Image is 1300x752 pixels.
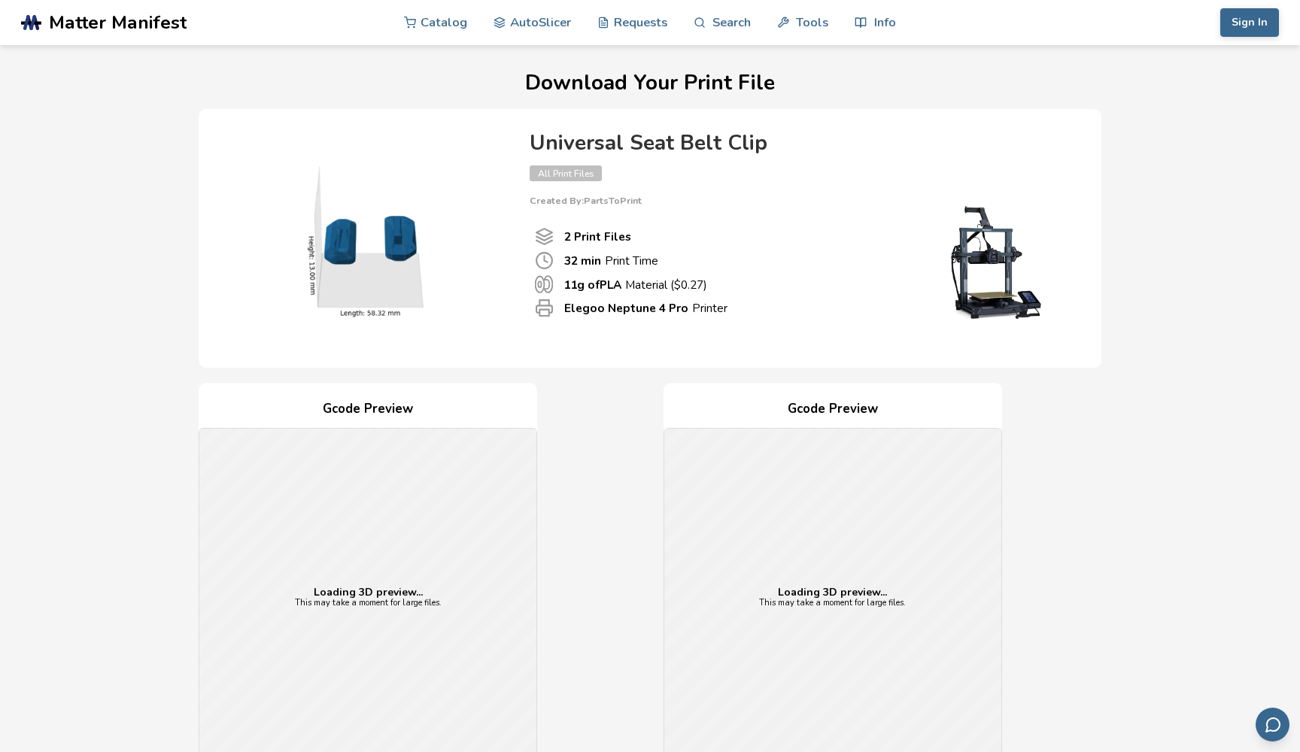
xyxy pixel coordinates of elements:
span: Printer [535,299,554,317]
h4: Gcode Preview [199,398,537,421]
span: Number Of Print files [535,227,554,246]
p: Loading 3D preview... [295,587,442,599]
h1: Download Your Print File [26,71,1274,95]
span: All Print Files [530,165,602,181]
b: 32 min [564,253,601,268]
b: 2 Print Files [564,229,631,244]
p: Loading 3D preview... [759,587,906,599]
h4: Universal Seat Belt Clip [530,132,1071,155]
button: Send feedback via email [1256,708,1289,741]
img: Printer [921,206,1071,319]
button: Sign In [1220,8,1279,37]
span: Matter Manifest [49,12,187,33]
h4: Gcode Preview [664,398,1002,421]
img: Product [214,124,515,350]
p: Created By: PartsToPrint [530,196,1071,206]
b: 11 g of PLA [563,277,621,293]
p: Printer [564,300,727,316]
p: Material ($ 0.27 ) [563,277,707,293]
p: Print Time [564,253,658,268]
p: This may take a moment for large files. [759,599,906,608]
span: Material Used [535,275,553,293]
b: Elegoo Neptune 4 Pro [564,300,688,316]
span: Print Time [535,251,554,270]
p: This may take a moment for large files. [295,599,442,608]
